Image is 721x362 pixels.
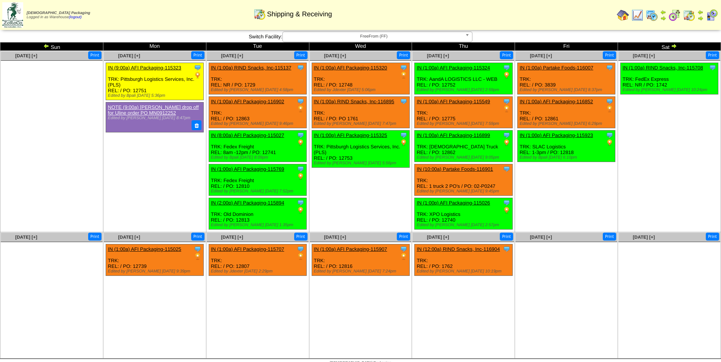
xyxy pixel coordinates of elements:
a: IN (1:00p) AFI Packaging-115026 [417,200,490,206]
div: TRK: REL: / PO: PO 1761 [312,97,409,128]
a: IN (1:00a) AFI Packaging-115907 [314,246,387,252]
span: Shipping & Receiving [267,10,332,18]
div: Edited by Bpali [DATE] 6:10pm [520,155,615,160]
img: Tooltip [297,131,304,139]
a: IN (1:00a) AFI Packaging-116902 [211,99,284,104]
a: IN (1:00a) AFI Packaging-115320 [314,65,387,71]
div: Edited by [PERSON_NAME] [DATE] 9:39pm [108,269,203,274]
span: [DEMOGRAPHIC_DATA] Packaging [27,11,90,15]
img: arrowleft.gif [697,9,704,15]
img: Tooltip [400,131,407,139]
div: Edited by [PERSON_NAME] [DATE] 10:24pm [623,88,718,92]
a: IN (1:00a) AFI Packaging-115549 [417,99,490,104]
img: Tooltip [297,165,304,173]
img: PO [606,105,613,113]
div: Edited by [PERSON_NAME] [DATE] 4:58pm [211,88,306,92]
span: [DATE] [+] [221,53,243,58]
img: calendarinout.gif [683,9,695,21]
div: Edited by Jdexter [DATE] 2:29pm [211,269,306,274]
img: PO [606,139,613,146]
a: [DATE] [+] [221,235,243,240]
a: IN (1:00a) Partake Foods-116007 [520,65,593,71]
a: [DATE] [+] [427,53,449,58]
img: PO [400,253,407,260]
img: PO [400,71,407,79]
div: TRK: REL: / PO: 1762 [415,244,512,276]
div: Edited by [PERSON_NAME] [DATE] 8:37pm [520,88,615,92]
img: Tooltip [297,98,304,105]
div: Edited by [PERSON_NAME] [DATE] 7:59pm [417,121,512,126]
a: IN (1:00a) AFI Packaging-115707 [211,246,284,252]
div: TRK: REL: / PO: 12748 [312,63,409,94]
div: TRK: REL: / PO: 12863 [209,97,306,128]
img: line_graph.gif [631,9,643,21]
img: Tooltip [503,245,510,253]
button: Print [706,51,719,59]
a: IN (1:00p) AFI Packaging-115923 [520,132,593,138]
div: TRK: REL: / PO: 12739 [106,244,203,276]
div: TRK: REL: / PO: 3839 [518,63,615,94]
img: zoroco-logo-small.webp [2,2,23,28]
div: TRK: SLAC Logistics REL: 1-3pm / PO: 12818 [518,131,615,162]
div: Edited by [PERSON_NAME] [DATE] 7:47pm [314,121,409,126]
img: Tooltip [400,64,407,71]
span: [DATE] [+] [118,53,140,58]
div: Edited by [PERSON_NAME] [DATE] 2:57pm [417,223,512,227]
a: IN (9:00a) AFI Packaging-115323 [108,65,181,71]
img: PO [297,253,304,260]
img: PO [194,71,201,79]
img: Tooltip [606,98,613,105]
div: TRK: REL: NR / PO: 1729 [209,63,306,94]
img: Tooltip [400,245,407,253]
img: Tooltip [297,245,304,253]
img: PO [297,139,304,146]
a: IN (1:00a) AFI Packaging-116899 [417,132,490,138]
div: Edited by [PERSON_NAME] [DATE] 6:29pm [520,121,615,126]
img: arrowright.gif [671,43,677,49]
button: Delete Note [192,120,201,130]
div: TRK: REL: / PO: 12807 [209,244,306,276]
a: IN (1:00a) RIND Snacks, Inc-115137 [211,65,292,71]
div: TRK: REL: / PO: 12775 [415,97,512,128]
button: Print [706,233,719,241]
img: home.gif [617,9,629,21]
td: Sun [0,42,103,51]
button: Print [294,51,307,59]
div: Edited by [PERSON_NAME] [DATE] 2:59pm [417,88,512,92]
span: Logged in as Warehouse [27,11,90,19]
a: [DATE] [+] [530,53,552,58]
div: Edited by [PERSON_NAME] [DATE] 5:56pm [314,161,409,165]
div: Edited by [PERSON_NAME] [DATE] 8:47pm [108,116,200,120]
div: Edited by [PERSON_NAME] [DATE] 1:35pm [211,223,306,227]
div: TRK: Old Dominion REL: / PO: 12813 [209,198,306,230]
img: arrowleft.gif [43,43,49,49]
a: IN (1:00p) AFI Packaging-115325 [314,132,387,138]
div: Edited by [PERSON_NAME] [DATE] 9:46pm [211,121,306,126]
img: PO [297,206,304,214]
a: [DATE] [+] [118,235,140,240]
a: [DATE] [+] [427,235,449,240]
div: Edited by Bpali [DATE] 8:09pm [211,155,306,160]
img: Tooltip [606,64,613,71]
div: TRK: AandA LOGISTICS LLC - WEB REL: / PO: 12752 [415,63,512,94]
a: [DATE] [+] [324,235,346,240]
img: Tooltip [503,165,510,173]
button: Print [397,233,410,241]
button: Print [500,51,513,59]
span: [DATE] [+] [633,235,655,240]
div: TRK: REL: / PO: 12861 [518,97,615,128]
div: TRK: FedEx Express REL: NR / PO: 1742 [621,63,718,94]
button: Print [500,233,513,241]
div: Edited by [PERSON_NAME] [DATE] 9:45pm [417,189,512,194]
img: Tooltip [194,245,201,253]
img: Tooltip [709,64,716,71]
a: [DATE] [+] [15,53,37,58]
button: Print [88,51,101,59]
a: [DATE] [+] [15,235,37,240]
